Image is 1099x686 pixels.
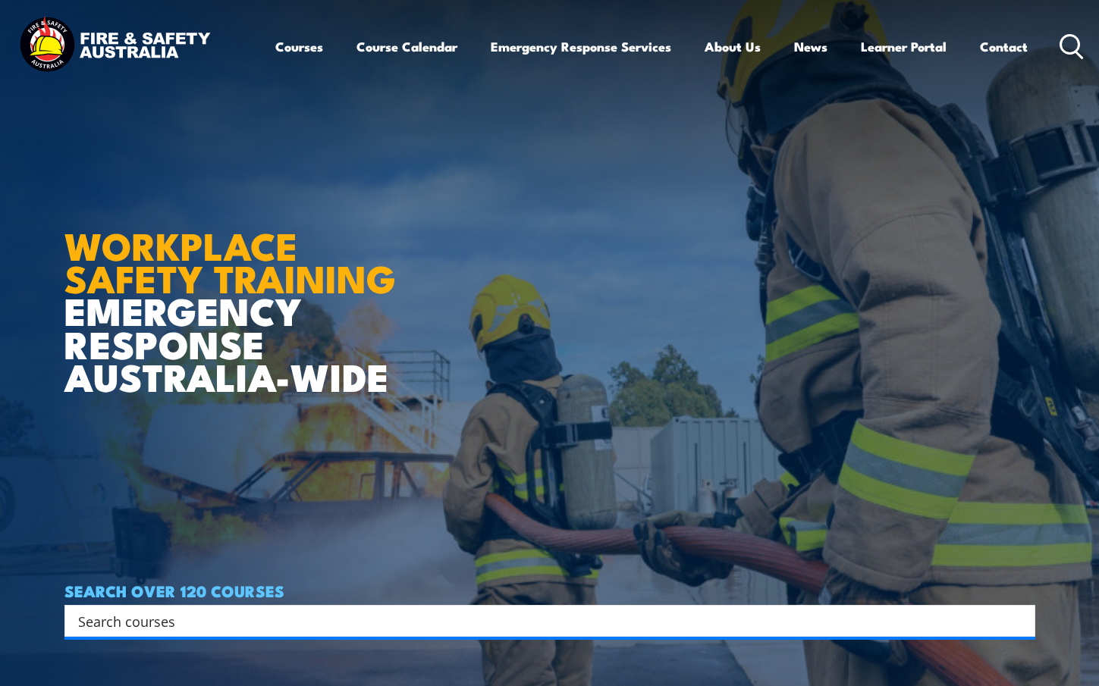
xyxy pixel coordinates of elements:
a: News [794,27,827,67]
a: About Us [705,27,761,67]
strong: WORKPLACE SAFETY TRAINING [64,215,396,306]
button: Search magnifier button [1009,610,1030,631]
a: Learner Portal [861,27,947,67]
a: Contact [980,27,1028,67]
a: Emergency Response Services [491,27,671,67]
h1: EMERGENCY RESPONSE AUSTRALIA-WIDE [64,190,435,392]
a: Courses [275,27,323,67]
a: Course Calendar [356,27,457,67]
input: Search input [78,609,1002,632]
form: Search form [81,610,1005,631]
h4: SEARCH OVER 120 COURSES [64,582,1035,599]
